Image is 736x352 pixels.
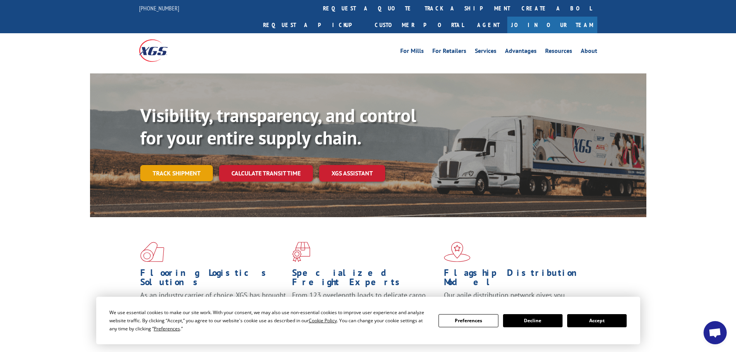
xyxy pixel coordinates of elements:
h1: Flooring Logistics Solutions [140,268,286,291]
a: Customer Portal [369,17,469,33]
div: We use essential cookies to make our site work. With your consent, we may also use non-essential ... [109,308,429,333]
button: Accept [567,314,627,327]
span: Cookie Policy [309,317,337,324]
div: Open chat [704,321,727,344]
span: Our agile distribution network gives you nationwide inventory management on demand. [444,291,586,309]
h1: Flagship Distribution Model [444,268,590,291]
a: Resources [545,48,572,56]
a: Calculate transit time [219,165,313,182]
a: For Mills [400,48,424,56]
button: Decline [503,314,563,327]
img: xgs-icon-flagship-distribution-model-red [444,242,471,262]
a: Join Our Team [507,17,597,33]
button: Preferences [439,314,498,327]
a: Request a pickup [257,17,369,33]
div: Cookie Consent Prompt [96,297,640,344]
b: Visibility, transparency, and control for your entire supply chain. [140,103,416,150]
span: Preferences [154,325,180,332]
p: From 123 overlength loads to delicate cargo, our experienced staff knows the best way to move you... [292,291,438,325]
a: Services [475,48,496,56]
h1: Specialized Freight Experts [292,268,438,291]
a: For Retailers [432,48,466,56]
a: About [581,48,597,56]
a: [PHONE_NUMBER] [139,4,179,12]
a: XGS ASSISTANT [319,165,385,182]
img: xgs-icon-focused-on-flooring-red [292,242,310,262]
a: Agent [469,17,507,33]
img: xgs-icon-total-supply-chain-intelligence-red [140,242,164,262]
a: Track shipment [140,165,213,181]
span: As an industry carrier of choice, XGS has brought innovation and dedication to flooring logistics... [140,291,286,318]
a: Advantages [505,48,537,56]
